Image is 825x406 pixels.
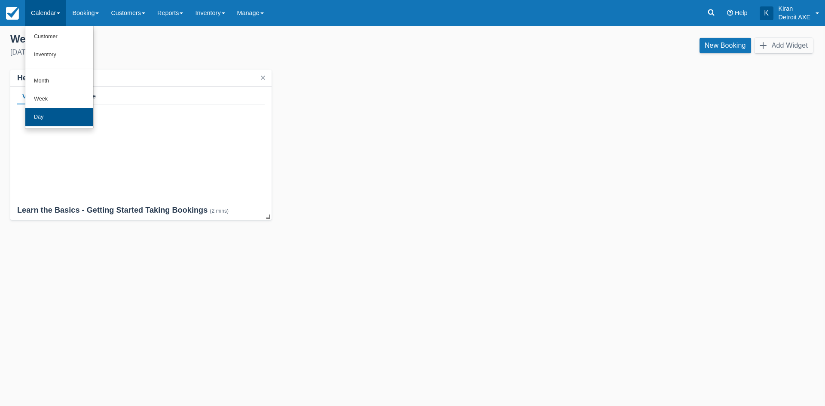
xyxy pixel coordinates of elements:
[727,10,733,16] i: Help
[760,6,773,20] div: K
[25,28,93,46] a: Customer
[735,9,748,16] span: Help
[210,208,229,214] div: (2 mins)
[17,205,265,216] div: Learn the Basics - Getting Started Taking Bookings
[700,38,751,53] a: New Booking
[17,87,44,105] div: Video
[755,38,813,53] button: Add Widget
[25,46,93,64] a: Inventory
[779,4,810,13] p: Kiran
[10,33,406,46] div: Welcome , Kiran !
[779,13,810,21] p: Detroit AXE
[25,90,93,108] a: Week
[25,26,94,129] ul: Calendar
[10,47,406,58] div: [DATE]
[25,72,93,90] a: Month
[17,73,52,83] div: Helpdesk
[25,108,93,126] a: Day
[6,7,19,20] img: checkfront-main-nav-mini-logo.png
